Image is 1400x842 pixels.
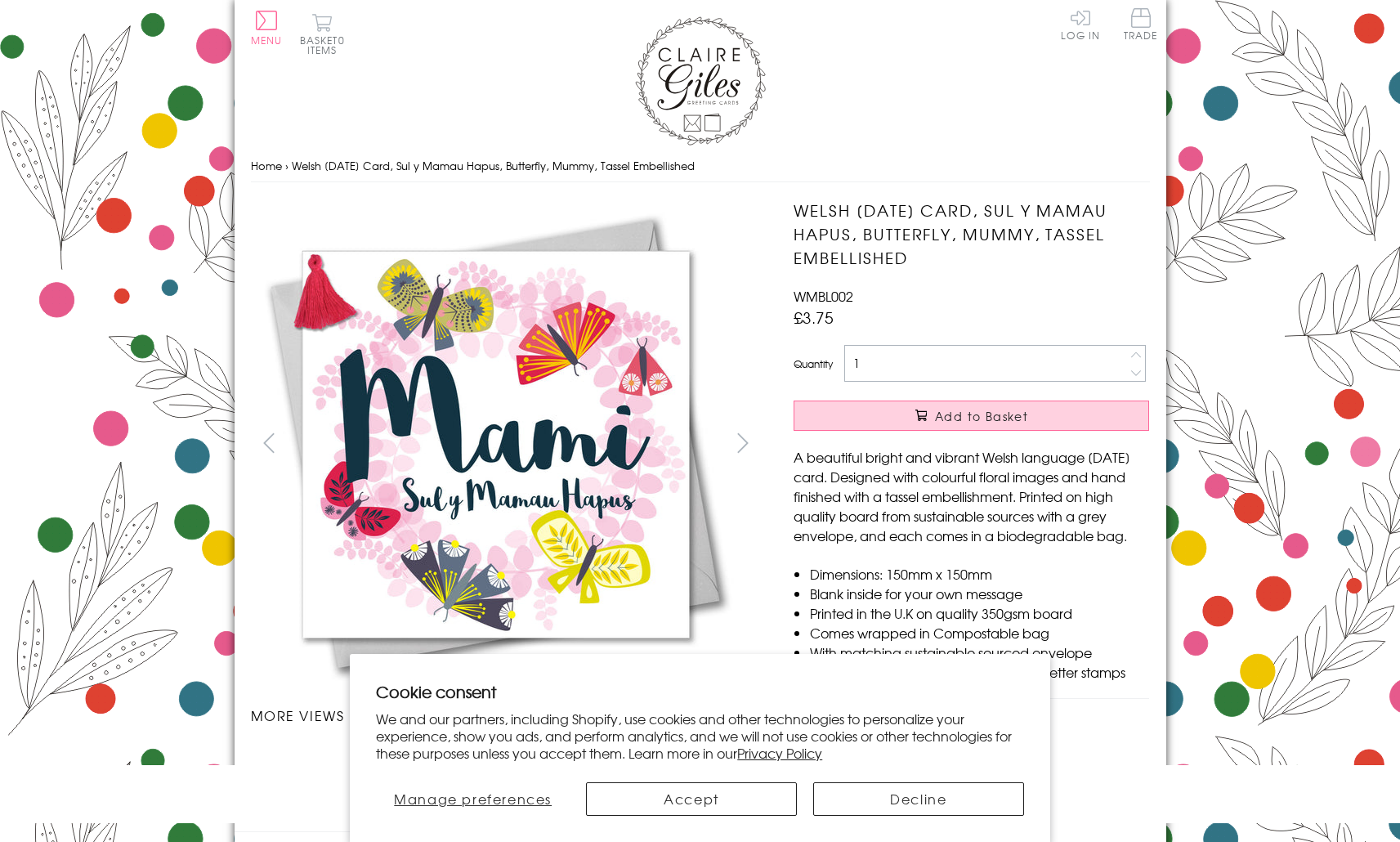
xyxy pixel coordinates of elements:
[314,761,315,762] img: Welsh Mother's Day Card, Sul y Mamau Hapus, Butterfly, Mummy, Tassel Embellished
[251,424,288,461] button: prev
[1061,8,1100,40] a: Log In
[813,782,1024,816] button: Decline
[251,33,283,47] span: Menu
[251,158,282,173] a: Home
[1124,8,1158,40] span: Trade
[810,643,1149,662] li: With matching sustainable sourced envelope
[251,150,1150,183] nav: breadcrumbs
[376,782,570,816] button: Manage preferences
[737,743,822,763] a: Privacy Policy
[794,401,1149,431] button: Add to Basket
[794,286,853,306] span: WMBL002
[794,199,1149,269] h1: Welsh [DATE] Card, Sul y Mamau Hapus, Butterfly, Mummy, Tassel Embellished
[761,199,1251,689] img: Welsh Mother's Day Card, Sul y Mamau Hapus, Butterfly, Mummy, Tassel Embellished
[794,306,834,329] span: £3.75
[251,705,762,725] h3: More views
[394,789,552,808] span: Manage preferences
[724,424,761,461] button: next
[794,447,1149,545] p: A beautiful bright and vibrant Welsh language [DATE] card. Designed with colourful floral images ...
[586,782,797,816] button: Accept
[285,158,288,173] span: ›
[635,16,766,146] img: Claire Giles Greetings Cards
[810,603,1149,623] li: Printed in the U.K on quality 350gsm board
[251,741,762,777] ul: Carousel Pagination
[810,584,1149,603] li: Blank inside for your own message
[251,11,283,45] button: Menu
[810,564,1149,584] li: Dimensions: 150mm x 150mm
[307,33,345,57] span: 0 items
[300,13,345,55] button: Basket0 items
[376,680,1024,703] h2: Cookie consent
[1124,8,1158,43] a: Trade
[935,408,1028,424] span: Add to Basket
[376,710,1024,761] p: We and our partners, including Shopify, use cookies and other technologies to personalize your ex...
[251,741,378,777] li: Carousel Page 1 (Current Slide)
[292,158,695,173] span: Welsh [DATE] Card, Sul y Mamau Hapus, Butterfly, Mummy, Tassel Embellished
[250,199,740,689] img: Welsh Mother's Day Card, Sul y Mamau Hapus, Butterfly, Mummy, Tassel Embellished
[810,623,1149,643] li: Comes wrapped in Compostable bag
[794,356,833,371] label: Quantity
